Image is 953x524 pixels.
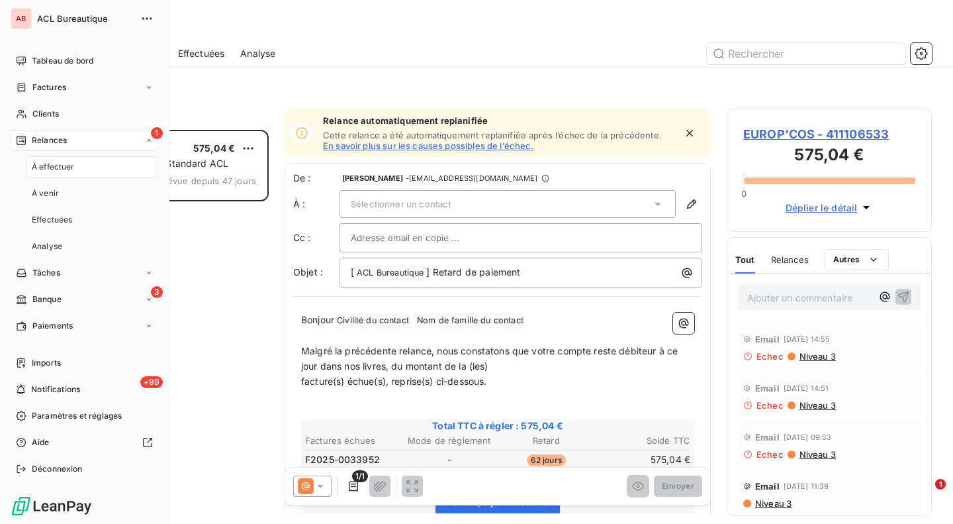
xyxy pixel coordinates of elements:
[32,108,59,120] span: Clients
[743,143,915,170] h3: 575,04 €
[32,134,67,146] span: Relances
[342,174,403,182] span: [PERSON_NAME]
[741,188,747,199] span: 0
[754,498,792,509] span: Niveau 3
[351,266,354,278] span: [
[415,313,525,329] span: Nom de famille du contact
[293,231,340,244] label: Cc :
[32,267,60,279] span: Tâches
[755,432,780,443] span: Email
[151,286,163,298] span: 3
[786,201,858,215] span: Déplier le détail
[498,434,594,448] th: Retard
[735,254,755,265] span: Tout
[31,384,80,395] span: Notifications
[798,449,836,460] span: Niveau 3
[351,228,493,248] input: Adresse email en copie ...
[32,437,50,448] span: Aide
[32,293,62,305] span: Banque
[32,55,93,67] span: Tableau de bord
[11,432,158,453] a: Aide
[351,199,451,209] span: Sélectionner un contact
[771,254,809,265] span: Relances
[32,81,66,93] span: Factures
[784,433,832,441] span: [DATE] 09:53
[784,384,829,392] span: [DATE] 14:51
[756,449,784,460] span: Echec
[193,142,235,154] span: 575,04 €
[178,47,225,60] span: Effectuées
[32,357,61,369] span: Imports
[825,249,889,270] button: Autres
[798,400,836,411] span: Niveau 3
[707,43,905,64] input: Rechercher
[402,434,498,448] th: Mode de règlement
[426,266,520,278] span: ] Retard de paiement
[293,172,340,185] span: De :
[935,479,946,490] span: 1
[32,214,73,226] span: Effectuées
[303,419,692,433] span: Total TTC à régler : 575,04 €
[323,140,534,151] a: En savoir plus sur les causes possibles de l’échec.
[11,496,93,517] img: Logo LeanPay
[305,453,380,466] span: F2025-0033952
[301,314,334,325] span: Bonjour
[743,125,915,143] span: EUROP'COS - 411106533
[159,176,256,186] span: prévue depuis 47 jours
[756,351,784,362] span: Echec
[755,383,780,393] span: Email
[32,410,122,422] span: Paramètres et réglages
[293,266,323,278] span: Objet :
[32,463,83,475] span: Déconnexion
[37,13,132,24] span: ACL Bureautique
[32,187,59,199] span: À venir
[406,174,537,182] span: - [EMAIL_ADDRESS][DOMAIN_NAME]
[355,266,426,281] span: ACL Bureautique
[352,470,368,482] span: 1/1
[782,200,878,215] button: Déplier le détail
[32,161,75,173] span: À effectuer
[293,197,340,211] label: À :
[151,127,163,139] span: 1
[402,452,498,467] td: -
[654,476,702,497] button: Envoyer
[301,376,486,387] span: facture(s) échue(s), reprise(s) ci-dessous.
[301,345,680,372] span: Malgré la précédente relance, nous constatons que votre compte reste débiteur à ce jour dans nos ...
[798,351,836,362] span: Niveau 3
[335,313,411,329] span: Civilité du contact
[447,496,549,507] span: Voir et payer la facture
[140,376,163,388] span: +99
[240,47,275,60] span: Analyse
[755,481,780,492] span: Email
[527,454,566,466] span: 62 jours
[11,8,32,29] div: AB
[755,334,780,344] span: Email
[304,434,400,448] th: Factures échues
[756,400,784,411] span: Echec
[596,452,692,467] td: 575,04 €
[596,434,692,448] th: Solde TTC
[323,130,662,140] span: Cette relance a été automatiquement replanifiée après l’échec de la précédente.
[32,320,73,332] span: Paiements
[908,479,940,511] iframe: Intercom live chat
[784,335,831,343] span: [DATE] 14:55
[323,115,675,126] span: Relance automatiquement replanifiée
[32,240,62,252] span: Analyse
[784,482,829,490] span: [DATE] 11:39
